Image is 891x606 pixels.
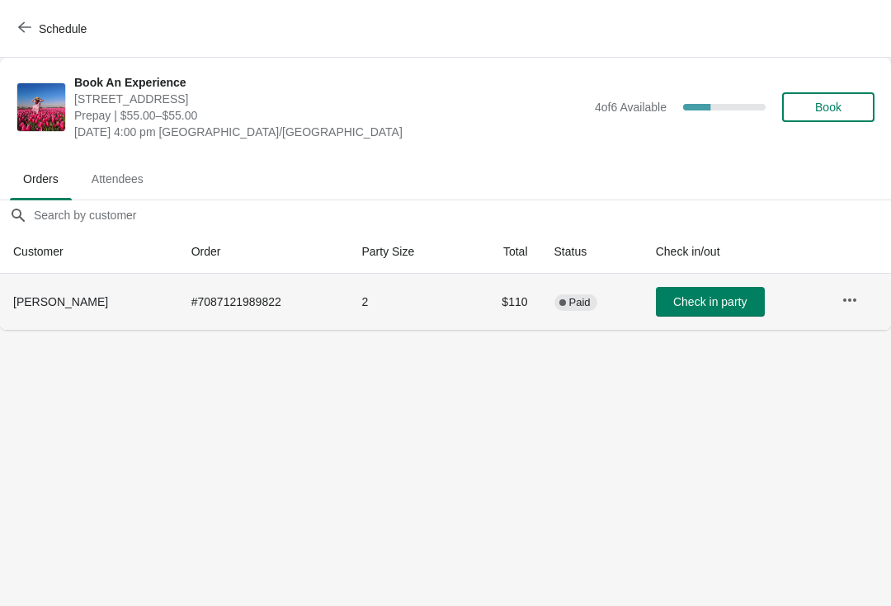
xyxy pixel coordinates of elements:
[74,91,587,107] span: [STREET_ADDRESS]
[569,296,591,309] span: Paid
[33,200,891,230] input: Search by customer
[10,164,72,194] span: Orders
[815,101,841,114] span: Book
[8,14,100,44] button: Schedule
[541,230,643,274] th: Status
[464,274,541,330] td: $110
[464,230,541,274] th: Total
[673,295,747,308] span: Check in party
[178,230,349,274] th: Order
[656,287,765,317] button: Check in party
[595,101,667,114] span: 4 of 6 Available
[643,230,828,274] th: Check in/out
[74,74,587,91] span: Book An Experience
[782,92,874,122] button: Book
[17,83,65,131] img: Book An Experience
[78,164,157,194] span: Attendees
[74,124,587,140] span: [DATE] 4:00 pm [GEOGRAPHIC_DATA]/[GEOGRAPHIC_DATA]
[74,107,587,124] span: Prepay | $55.00–$55.00
[348,230,464,274] th: Party Size
[178,274,349,330] td: # 7087121989822
[13,295,108,308] span: [PERSON_NAME]
[348,274,464,330] td: 2
[39,22,87,35] span: Schedule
